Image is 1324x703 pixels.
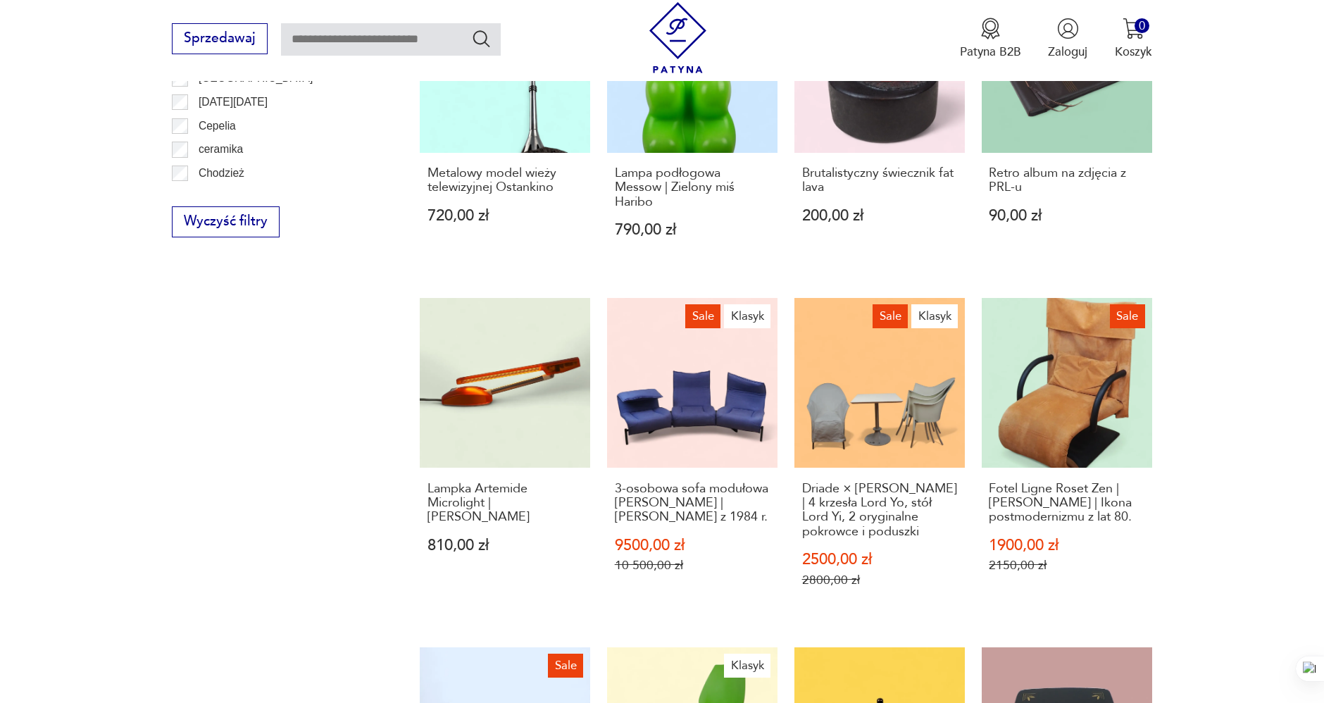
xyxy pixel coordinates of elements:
p: ceramika [199,140,243,158]
p: [DATE][DATE] [199,93,268,111]
p: 720,00 zł [427,209,582,223]
img: Ikonka użytkownika [1057,18,1079,39]
p: Koszyk [1115,44,1152,60]
p: 200,00 zł [802,209,957,223]
p: Patyna B2B [960,44,1021,60]
img: Patyna - sklep z meblami i dekoracjami vintage [642,2,713,73]
button: Zaloguj [1048,18,1087,60]
a: SaleKlasyk3-osobowa sofa modułowa Cassina Veranda | Vico Magistretti z 1984 r.3-osobowa sofa modu... [607,298,777,621]
p: Ćmielów [199,187,241,206]
a: Lampka Artemide Microlight | Ernesto GismondiLampka Artemide Microlight | [PERSON_NAME]810,00 zł [420,298,590,621]
p: Zaloguj [1048,44,1087,60]
h3: 3-osobowa sofa modułowa [PERSON_NAME] | [PERSON_NAME] z 1984 r. [615,482,770,525]
p: 2500,00 zł [802,552,957,567]
a: Sprzedawaj [172,34,267,45]
p: Cepelia [199,117,236,135]
button: Sprzedawaj [172,23,267,54]
h3: Fotel Ligne Roset Zen | [PERSON_NAME] | Ikona postmodernizmu z lat 80. [989,482,1144,525]
img: Ikona medalu [980,18,1001,39]
p: 810,00 zł [427,538,582,553]
div: 0 [1135,18,1149,33]
img: Ikona koszyka [1123,18,1144,39]
h3: Retro album na zdjęcia z PRL-u [989,166,1144,195]
p: 1900,00 zł [989,538,1144,553]
button: Patyna B2B [960,18,1021,60]
h3: Brutalistyczny świecznik fat lava [802,166,957,195]
a: SaleKlasykDriade × Philippe Starck | 4 krzesła Lord Yo, stół Lord Yi, 2 oryginalne pokrowce i pod... [794,298,965,621]
h3: Lampka Artemide Microlight | [PERSON_NAME] [427,482,582,525]
p: 2800,00 zł [802,573,957,587]
a: Ikona medaluPatyna B2B [960,18,1021,60]
p: 790,00 zł [615,223,770,237]
p: 9500,00 zł [615,538,770,553]
h3: Driade × [PERSON_NAME] | 4 krzesła Lord Yo, stół Lord Yi, 2 oryginalne pokrowce i poduszki [802,482,957,540]
button: 0Koszyk [1115,18,1152,60]
p: 10 500,00 zł [615,558,770,573]
button: Wyczyść filtry [172,206,279,237]
p: 2150,00 zł [989,558,1144,573]
a: SaleFotel Ligne Roset Zen | Claude Brisson | Ikona postmodernizmu z lat 80.Fotel Ligne Roset Zen ... [982,298,1152,621]
h3: Lampa podłogowa Messow | Zielony miś Haribo [615,166,770,209]
h3: Metalowy model wieży telewizyjnej Ostankino [427,166,582,195]
p: 90,00 zł [989,209,1144,223]
button: Szukaj [471,28,492,49]
p: Chodzież [199,164,244,182]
